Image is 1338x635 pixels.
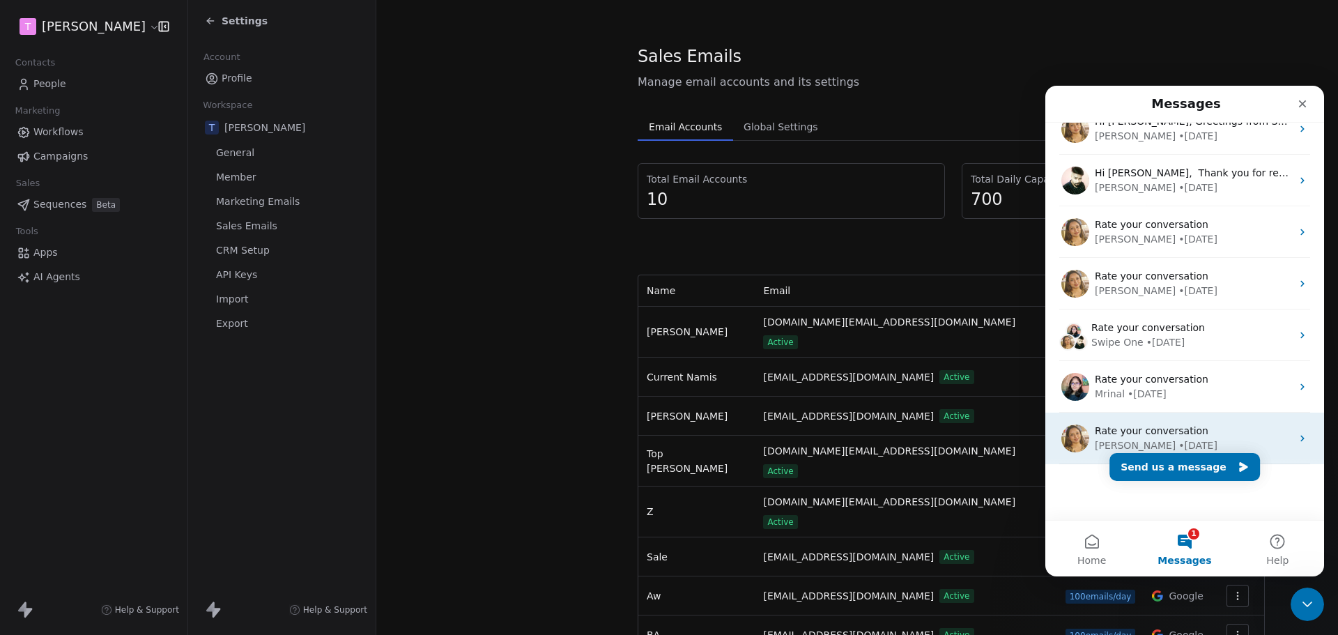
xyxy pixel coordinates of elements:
span: Member [216,170,256,185]
span: AI Agents [33,270,80,284]
span: Aw [647,590,661,602]
span: [EMAIL_ADDRESS][DOMAIN_NAME] [763,409,934,424]
div: [PERSON_NAME] [49,353,130,367]
img: Profile image for Harinder [16,184,44,212]
span: Campaigns [33,149,88,164]
span: Total Email Accounts [647,172,936,186]
a: People [11,72,176,95]
a: Profile [199,67,364,90]
div: • [DATE] [133,198,172,213]
span: [EMAIL_ADDRESS][DOMAIN_NAME] [763,370,934,385]
span: Help & Support [303,604,367,615]
span: Profile [222,71,252,86]
img: Siddarth avatar [26,248,43,265]
span: Total Daily Capacity [971,172,1256,186]
span: Email Accounts [643,117,728,137]
span: Home [32,470,61,480]
a: Sales Emails [199,215,364,238]
span: Workspace [197,95,259,116]
img: Profile image for Harinder [16,132,44,160]
a: SequencesBeta [11,193,176,216]
span: People [33,77,66,91]
span: Sequences [33,197,86,212]
a: API Keys [199,263,364,286]
div: • [DATE] [82,301,121,316]
span: Active [763,515,797,529]
span: Rate your conversation [49,185,163,196]
div: • [DATE] [133,146,172,161]
a: Help & Support [101,604,179,615]
span: Help [221,470,243,480]
iframe: Intercom live chat [1045,86,1324,576]
a: AI Agents [11,266,176,289]
span: [DOMAIN_NAME][EMAIL_ADDRESS][DOMAIN_NAME] [763,495,1015,510]
span: Top [PERSON_NAME] [647,448,728,474]
iframe: To enrich screen reader interactions, please activate Accessibility in Grammarly extension settings [1291,588,1324,621]
span: Messages [112,470,166,480]
span: Beta [92,198,120,212]
div: • [DATE] [133,95,172,109]
span: Email [763,285,790,296]
span: General [216,146,254,160]
div: Swipe One [46,250,98,264]
img: Harinder avatar [14,248,31,265]
span: 700 [971,189,1256,210]
a: Workflows [11,121,176,144]
span: Sales Emails [216,219,277,234]
div: • [DATE] [133,353,172,367]
span: Account [197,47,246,68]
span: [EMAIL_ADDRESS][DOMAIN_NAME] [763,589,934,604]
button: Messages [93,435,185,491]
a: Settings [205,14,268,28]
span: Settings [222,14,268,28]
button: Send us a message [64,367,215,395]
span: Tools [10,221,44,242]
span: 10 [647,189,936,210]
div: Mrinal [49,301,79,316]
a: Marketing Emails [199,190,364,213]
span: Active [939,370,974,384]
span: Active [939,409,974,423]
a: Import [199,288,364,311]
button: T[PERSON_NAME] [17,15,148,38]
span: 100 emails/day [1066,590,1136,604]
span: Sales Emails [638,46,741,67]
span: Active [763,335,797,349]
a: Apps [11,241,176,264]
span: Marketing Emails [216,194,300,209]
span: Export [216,316,248,331]
span: Z [647,506,654,517]
span: Help & Support [115,604,179,615]
span: Marketing [9,100,66,121]
span: Sales [10,173,46,194]
span: T [25,20,31,33]
span: Hi [PERSON_NAME], ​ Thank you for reaching out, you have opted in for Tier 5 plan and these are y... [49,82,811,93]
img: Profile image for Harinder [16,339,44,367]
span: [DOMAIN_NAME][EMAIL_ADDRESS][DOMAIN_NAME] [763,444,1015,459]
span: T [205,121,219,135]
span: [EMAIL_ADDRESS][DOMAIN_NAME] [763,550,934,565]
span: Sale [647,551,668,563]
a: Help & Support [289,604,367,615]
span: [PERSON_NAME] [42,17,146,36]
span: Current Namis [647,372,717,383]
span: Manage email accounts and its settings [638,74,1265,91]
span: Apps [33,245,58,260]
span: [PERSON_NAME] [224,121,305,135]
span: Rate your conversation [49,288,163,299]
span: Active [939,589,974,603]
span: Rate your conversation [49,339,163,351]
div: [PERSON_NAME] [49,198,130,213]
span: Global Settings [738,117,824,137]
div: [PERSON_NAME] [49,146,130,161]
span: Import [216,292,248,307]
a: Campaigns [11,145,176,168]
span: Name [647,285,675,296]
span: [PERSON_NAME] [647,326,728,337]
span: API Keys [216,268,257,282]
